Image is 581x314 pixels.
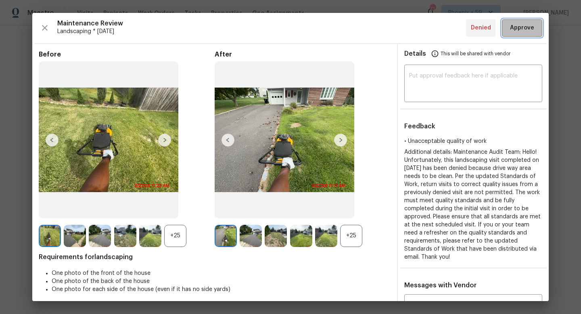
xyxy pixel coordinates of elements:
li: One photo of the back of the house [52,277,391,285]
span: Additional details: Maintenance Audit Team: Hello! Unfortunately, this landscaping visit complete... [404,149,541,260]
div: +25 [340,225,362,247]
div: +25 [164,225,186,247]
span: Requirements for landscaping [39,253,391,261]
span: Maintenance Review [57,19,466,27]
button: Approve [502,19,542,37]
span: Details [404,44,426,63]
img: left-chevron-button-url [222,134,234,147]
span: This will be shared with vendor [441,44,510,63]
span: After [215,50,391,59]
span: Approve [510,23,534,33]
img: left-chevron-button-url [46,134,59,147]
li: One photo of the front of the house [52,269,391,277]
span: Landscaping * [DATE] [57,27,466,36]
span: • Unacceptable quality of work [404,138,487,144]
li: One photo for each side of the house (even if it has no side yards) [52,285,391,293]
img: right-chevron-button-url [334,134,347,147]
img: right-chevron-button-url [158,134,171,147]
span: Messages with Vendor [404,282,477,289]
span: Before [39,50,215,59]
span: Feedback [404,123,435,130]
